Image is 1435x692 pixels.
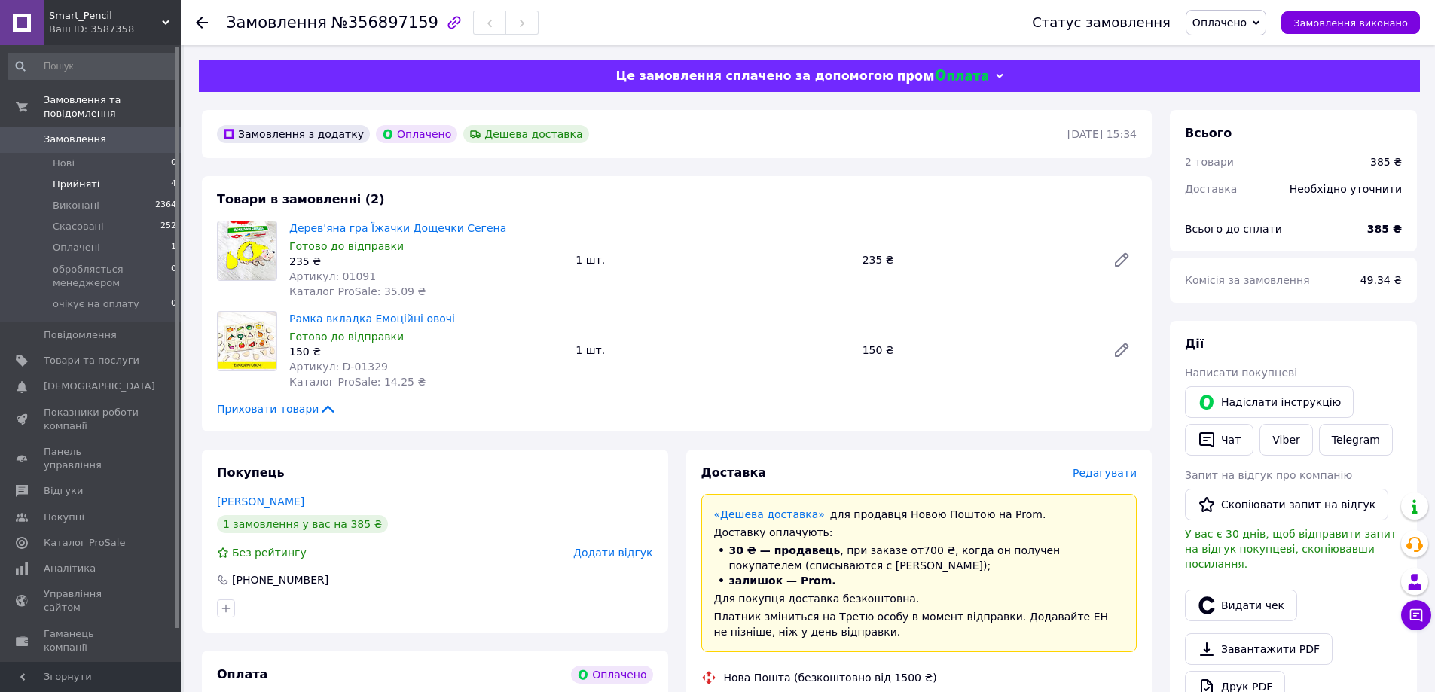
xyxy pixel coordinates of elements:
[1185,274,1310,286] span: Комісія за замовлення
[1185,489,1388,520] button: Скопіювати запит на відгук
[171,263,176,290] span: 0
[44,562,96,575] span: Аналітика
[289,240,404,252] span: Готово до відправки
[289,344,563,359] div: 150 ₴
[44,133,106,146] span: Замовлення
[217,515,388,533] div: 1 замовлення у вас на 385 ₴
[44,587,139,614] span: Управління сайтом
[217,125,370,143] div: Замовлення з додатку
[1073,467,1137,479] span: Редагувати
[218,221,276,280] img: Дерев'яна гра Їжачки Дощечки Сегена
[729,544,841,556] span: 30 ₴ — продавець
[1185,183,1237,195] span: Доставка
[1192,17,1247,29] span: Оплачено
[289,331,404,343] span: Готово до відправки
[53,220,104,233] span: Скасовані
[1185,156,1234,168] span: 2 товари
[171,241,176,255] span: 1
[196,15,208,30] div: Повернутися назад
[44,445,139,472] span: Панель управління
[289,270,376,282] span: Артикул: 01091
[714,591,1125,606] div: Для покупця доставка безкоштовна.
[44,354,139,367] span: Товари та послуги
[217,465,285,480] span: Покупець
[1319,424,1393,456] a: Telegram
[53,241,100,255] span: Оплачені
[53,199,99,212] span: Виконані
[49,23,181,36] div: Ваш ID: 3587358
[44,536,125,550] span: Каталог ProSale
[856,340,1101,361] div: 150 ₴
[463,125,588,143] div: Дешева доставка
[1185,590,1297,621] button: Видати чек
[714,508,825,520] a: «Дешева доставка»
[898,69,988,84] img: evopay logo
[1293,17,1408,29] span: Замовлення виконано
[44,406,139,433] span: Показники роботи компанії
[171,157,176,170] span: 0
[1067,128,1137,140] time: [DATE] 15:34
[701,465,767,480] span: Доставка
[1367,223,1402,235] b: 385 ₴
[44,93,181,120] span: Замовлення та повідомлення
[1360,274,1402,286] span: 49.34 ₴
[226,14,327,32] span: Замовлення
[571,666,652,684] div: Оплачено
[44,511,84,524] span: Покупці
[160,220,176,233] span: 252
[1107,335,1137,365] a: Редагувати
[856,249,1101,270] div: 235 ₴
[714,609,1125,639] div: Платник зміниться на Третю особу в момент відправки. Додавайте ЕН не пізніше, ніж у день відправки.
[217,401,337,416] span: Приховати товари
[218,312,276,370] img: Рамка вкладка Емоційні овочі
[232,547,307,559] span: Без рейтингу
[1185,424,1253,456] button: Чат
[1185,223,1282,235] span: Всього до сплати
[53,157,75,170] span: Нові
[217,667,267,681] span: Оплата
[171,297,176,311] span: 0
[569,249,856,270] div: 1 шт.
[289,285,426,297] span: Каталог ProSale: 35.09 ₴
[289,361,388,373] span: Артикул: D-01329
[171,178,176,191] span: 4
[1185,633,1333,665] a: Завантажити PDF
[289,222,506,234] a: Дерев'яна гра Їжачки Дощечки Сегена
[217,495,304,508] a: [PERSON_NAME]
[376,125,457,143] div: Оплачено
[1185,386,1354,418] button: Надіслати інструкцію
[569,340,856,361] div: 1 шт.
[714,525,1125,540] div: Доставку оплачують:
[1281,11,1420,34] button: Замовлення виконано
[1370,154,1402,169] div: 385 ₴
[1032,15,1171,30] div: Статус замовлення
[44,484,83,498] span: Відгуки
[1185,469,1352,481] span: Запит на відгук про компанію
[49,9,162,23] span: Smart_Pencil
[1401,600,1431,630] button: Чат з покупцем
[1281,172,1411,206] div: Необхідно уточнити
[1185,337,1204,351] span: Дії
[331,14,438,32] span: №356897159
[720,670,941,685] div: Нова Пошта (безкоштовно від 1500 ₴)
[1185,367,1297,379] span: Написати покупцеві
[714,543,1125,573] li: , при заказе от 700 ₴ , когда он получен покупателем (списываются с [PERSON_NAME]);
[217,192,385,206] span: Товари в замовленні (2)
[53,297,139,311] span: очікує на оплату
[1185,528,1397,570] span: У вас є 30 днів, щоб відправити запит на відгук покупцеві, скопіювавши посилання.
[44,328,117,342] span: Повідомлення
[44,380,155,393] span: [DEMOGRAPHIC_DATA]
[1259,424,1312,456] a: Viber
[1107,245,1137,275] a: Редагувати
[231,572,330,587] div: [PHONE_NUMBER]
[53,178,99,191] span: Прийняті
[155,199,176,212] span: 2364
[44,627,139,654] span: Гаманець компанії
[1185,126,1232,140] span: Всього
[573,547,652,559] span: Додати відгук
[8,53,178,80] input: Пошук
[289,254,563,269] div: 235 ₴
[53,263,171,290] span: обробляється менеджером
[714,507,1125,522] div: для продавця Новою Поштою на Prom.
[729,575,836,587] span: залишок — Prom.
